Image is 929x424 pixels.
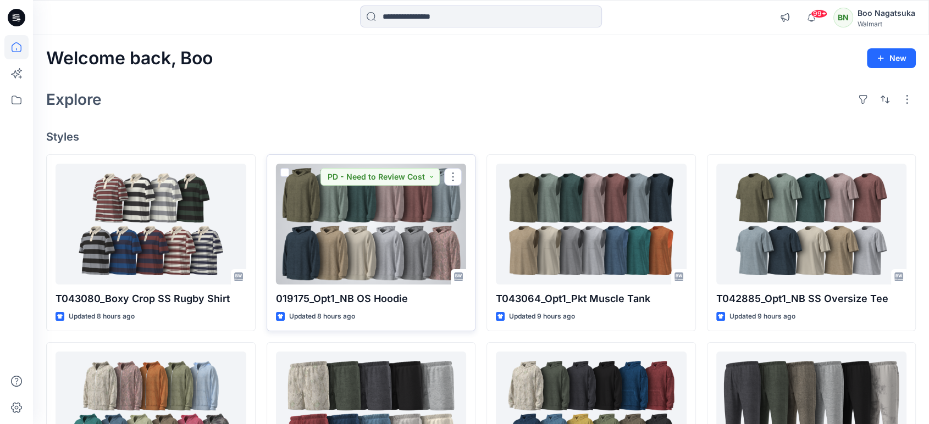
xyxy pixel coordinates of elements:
div: Boo Nagatsuka [858,7,915,20]
div: BN [833,8,853,27]
p: T043064_Opt1_Pkt Muscle Tank [496,291,687,306]
div: Walmart [858,20,915,28]
p: T043080_Boxy Crop SS Rugby Shirt [56,291,246,306]
p: T042885_Opt1_NB SS Oversize Tee [716,291,907,306]
a: T043064_Opt1_Pkt Muscle Tank [496,164,687,284]
a: T043080_Boxy Crop SS Rugby Shirt [56,164,246,284]
a: 019175_Opt1_NB OS Hoodie [276,164,467,284]
button: New [867,48,916,68]
h2: Welcome back, Boo [46,48,213,69]
h2: Explore [46,91,102,108]
p: Updated 8 hours ago [289,311,355,322]
p: Updated 9 hours ago [729,311,795,322]
span: 99+ [811,9,827,18]
h4: Styles [46,130,916,143]
a: T042885_Opt1_NB SS Oversize Tee [716,164,907,284]
p: Updated 8 hours ago [69,311,135,322]
p: Updated 9 hours ago [509,311,575,322]
p: 019175_Opt1_NB OS Hoodie [276,291,467,306]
